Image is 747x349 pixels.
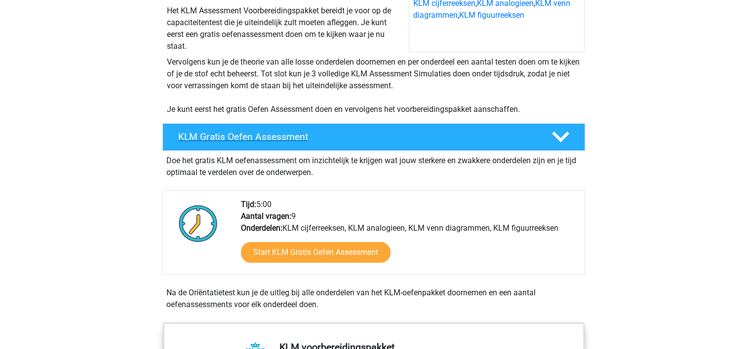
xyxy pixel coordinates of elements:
b: Onderdelen: [241,223,282,233]
div: 5:00 9 KLM cijferreeksen, KLM analogieen, KLM venn diagrammen, KLM figuurreeksen [234,199,584,275]
a: KLM Gratis Oefen Assessment [158,123,589,151]
div: Vervolgens kun je de theorie van alle losse onderdelen doornemen en per onderdeel een aantal test... [163,56,585,115]
div: Doe het gratis KLM oefenassessment om inzichtelijk te krijgen wat jouw sterkere en zwakkere onder... [162,151,585,178]
b: Aantal vragen: [241,211,291,221]
a: Start KLM Gratis Oefen Assessment [241,242,391,263]
b: Tijd: [241,200,256,209]
div: Na de Oriëntatietest kun je de uitleg bij alle onderdelen van het KLM-oefenpakket doornemen en ee... [162,287,585,311]
h4: KLM Gratis Oefen Assessment [178,131,536,142]
a: KLM figuurreeksen [459,10,524,20]
img: Klok [173,199,223,248]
